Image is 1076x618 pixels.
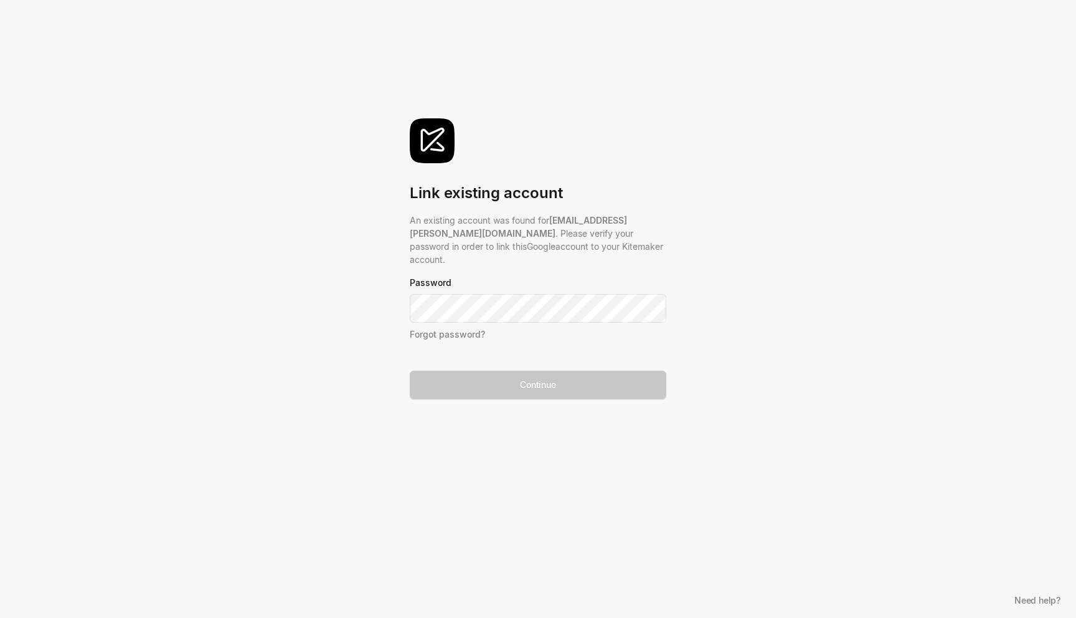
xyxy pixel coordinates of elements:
label: Password [410,276,666,289]
button: Continue [410,371,666,399]
img: svg%3e [410,118,455,163]
p: An existing account was found for . Please verify your password in order to link this Google acco... [410,214,666,266]
div: Continue [520,378,555,391]
div: Link existing account [410,183,666,204]
span: [EMAIL_ADDRESS][PERSON_NAME][DOMAIN_NAME] [410,215,627,239]
button: Need help? [1008,591,1067,609]
a: Forgot password? [410,329,485,340]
